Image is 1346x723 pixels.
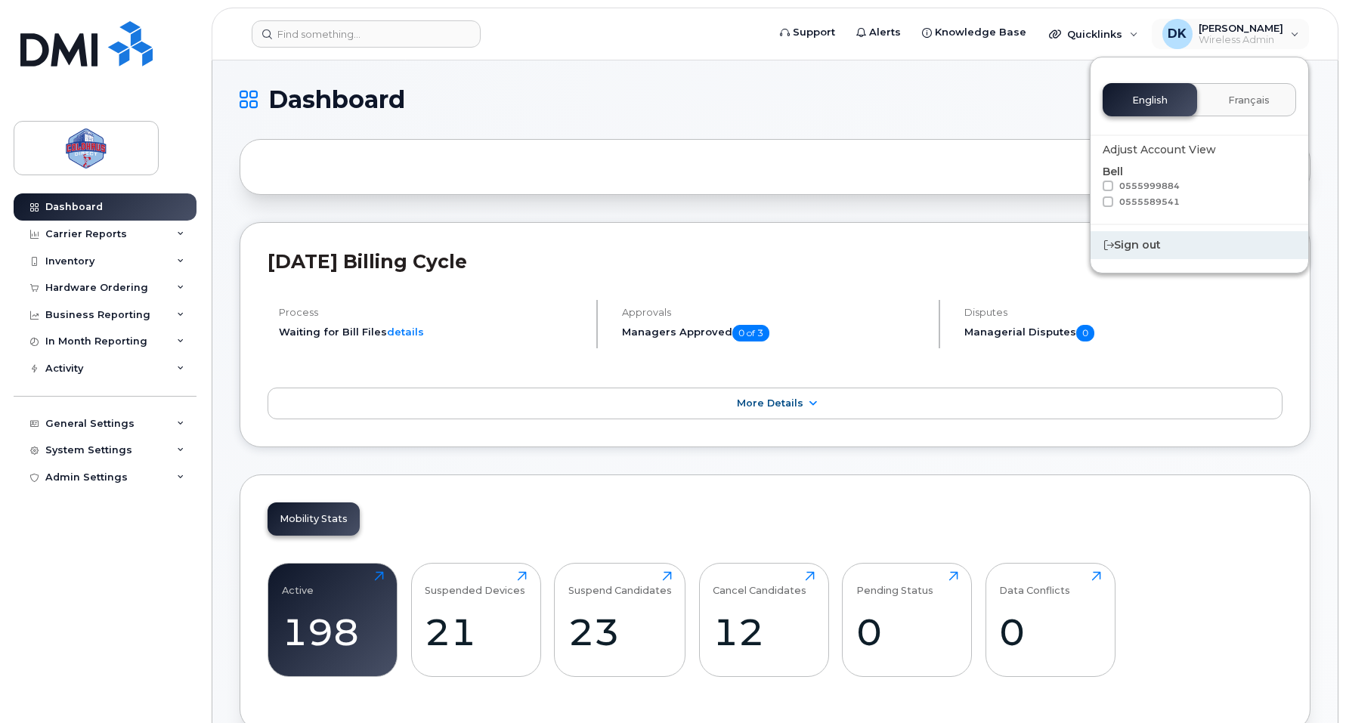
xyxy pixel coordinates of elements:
[1228,94,1270,107] span: Français
[737,397,803,409] span: More Details
[1103,164,1296,212] div: Bell
[282,571,314,596] div: Active
[1076,325,1094,341] span: 0
[425,571,525,596] div: Suspended Devices
[279,307,583,318] h4: Process
[279,325,583,339] li: Waiting for Bill Files
[268,88,405,111] span: Dashboard
[282,610,384,654] div: 198
[856,571,958,668] a: Pending Status0
[964,307,1283,318] h4: Disputes
[568,571,672,668] a: Suspend Candidates23
[713,571,815,668] a: Cancel Candidates12
[713,610,815,654] div: 12
[387,326,424,338] a: details
[999,610,1101,654] div: 0
[999,571,1101,668] a: Data Conflicts0
[964,325,1283,341] h5: Managerial Disputes
[856,610,958,654] div: 0
[425,571,527,668] a: Suspended Devices21
[622,325,927,341] h5: Managers Approved
[1103,142,1296,158] div: Adjust Account View
[425,610,527,654] div: 21
[568,571,672,596] div: Suspend Candidates
[713,571,806,596] div: Cancel Candidates
[622,307,927,318] h4: Approvals
[282,571,384,668] a: Active198
[856,571,933,596] div: Pending Status
[268,250,1283,273] h2: [DATE] Billing Cycle
[732,325,769,341] span: 0 of 3
[1119,181,1180,191] span: 0555999884
[568,610,672,654] div: 23
[999,571,1070,596] div: Data Conflicts
[1119,196,1180,207] span: 0555589541
[1091,231,1308,259] div: Sign out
